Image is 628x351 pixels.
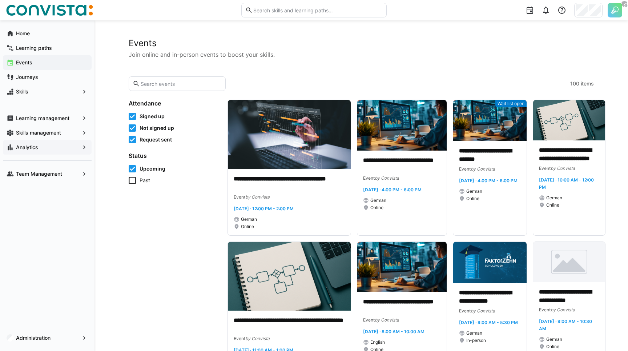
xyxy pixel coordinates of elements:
span: Event [363,175,375,181]
span: Signed up [140,113,165,120]
span: Online [546,344,559,350]
span: Event [539,307,551,312]
span: [DATE] · 4:00 PM - 6:00 PM [363,187,422,192]
span: Past [140,177,150,184]
span: Not signed up [140,124,174,132]
span: Event [539,165,551,171]
span: German [466,188,482,194]
span: 100 [570,80,579,87]
img: image [357,242,447,292]
span: In-person [466,338,486,343]
span: Wait list open [498,101,524,107]
span: German [546,195,562,201]
span: items [581,80,594,87]
span: Event [234,194,245,200]
span: Online [370,205,383,211]
span: by Convista [471,308,495,314]
img: image [228,100,351,169]
h2: Events [129,38,594,49]
span: Request sent [140,136,172,143]
span: Event [363,317,375,323]
span: by Convista [471,166,495,172]
span: English [370,339,385,345]
span: [DATE] · 8:00 AM - 10:00 AM [363,329,424,334]
img: image [453,100,527,141]
span: [DATE] · 9:00 AM - 5:30 PM [459,320,518,325]
h4: Status [129,152,219,159]
span: [DATE] · 12:00 PM - 2:00 PM [234,206,294,211]
span: Online [466,196,479,202]
span: [DATE] · 9:00 AM - 10:30 AM [539,319,592,331]
img: image [533,242,605,282]
span: Upcoming [140,165,165,172]
img: image [453,242,527,283]
span: Event [459,166,471,172]
img: image [357,100,447,151]
span: by Convista [375,175,399,181]
span: German [546,336,562,342]
span: German [241,216,257,222]
p: Join online and in-person events to boost your skills. [129,50,594,59]
span: German [370,198,386,203]
span: Online [546,202,559,208]
input: Search events [140,80,222,87]
span: Online [241,224,254,230]
span: [DATE] · 10:00 AM - 12:00 PM [539,177,594,190]
input: Search skills and learning paths… [253,7,383,13]
span: [DATE] · 4:00 PM - 6:00 PM [459,178,518,183]
span: Event [459,308,471,314]
span: by Convista [551,307,575,312]
span: by Convista [245,194,270,200]
span: Event [234,336,245,341]
span: German [466,330,482,336]
img: image [533,100,605,140]
h4: Attendance [129,100,219,107]
span: by Convista [375,317,399,323]
span: by Convista [551,165,575,171]
img: image [228,242,351,311]
span: by Convista [245,336,270,341]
